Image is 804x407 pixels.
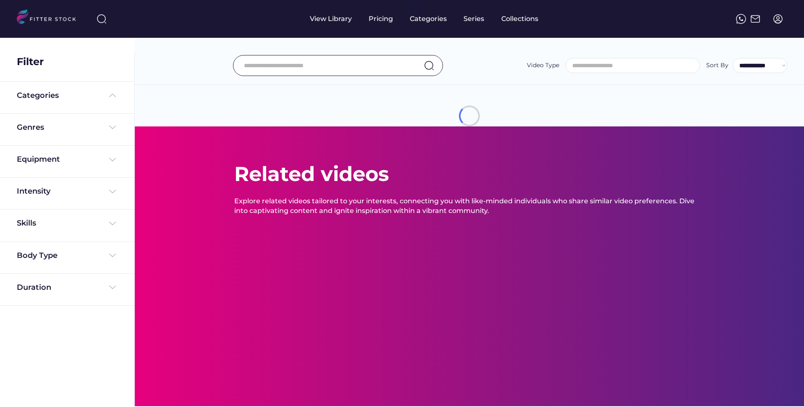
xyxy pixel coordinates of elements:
[17,90,59,101] div: Categories
[501,14,538,24] div: Collections
[17,9,83,26] img: LOGO.svg
[107,122,118,132] img: Frame%20%284%29.svg
[107,90,118,100] img: Frame%20%285%29.svg
[107,282,118,292] img: Frame%20%284%29.svg
[234,197,704,215] div: Explore related videos tailored to your interests, connecting you with like-minded individuals wh...
[17,154,60,165] div: Equipment
[706,61,728,70] div: Sort By
[97,14,107,24] img: search-normal%203.svg
[107,250,118,260] img: Frame%20%284%29.svg
[410,4,421,13] div: fvck
[17,218,38,228] div: Skills
[369,14,393,24] div: Pricing
[107,186,118,197] img: Frame%20%284%29.svg
[17,186,50,197] div: Intensity
[17,282,51,293] div: Duration
[750,14,760,24] img: Frame%2051.svg
[234,160,389,188] div: Related videos
[310,14,352,24] div: View Library
[17,250,58,261] div: Body Type
[773,14,783,24] img: profile-circle.svg
[424,60,434,71] img: search-normal.svg
[410,14,447,24] div: Categories
[464,14,484,24] div: Series
[107,218,118,228] img: Frame%20%284%29.svg
[527,61,559,70] div: Video Type
[17,55,44,69] div: Filter
[736,14,746,24] img: meteor-icons_whatsapp%20%281%29.svg
[17,122,44,133] div: Genres
[107,155,118,165] img: Frame%20%284%29.svg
